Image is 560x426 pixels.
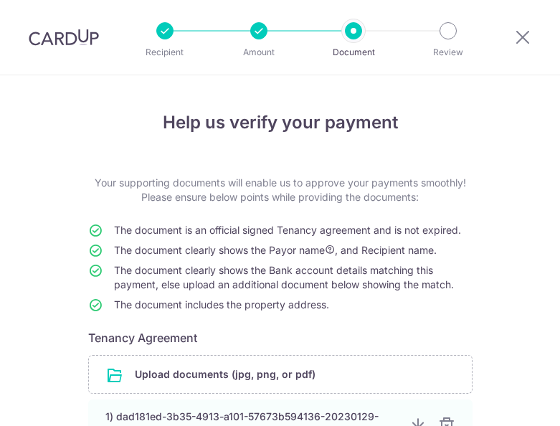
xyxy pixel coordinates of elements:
img: CardUp [29,29,99,46]
span: The document clearly shows the Payor name , and Recipient name. [114,244,437,256]
p: Document [313,45,394,60]
p: Your supporting documents will enable us to approve your payments smoothly! Please ensure below p... [88,176,473,204]
p: Recipient [125,45,205,60]
p: Review [408,45,488,60]
span: The document is an official signed Tenancy agreement and is not expired. [114,224,461,236]
span: The document clearly shows the Bank account details matching this payment, else upload an additio... [114,264,454,290]
h6: Tenancy Agreement [88,329,473,346]
div: Upload documents (jpg, png, or pdf) [88,355,473,394]
h4: Help us verify your payment [88,110,473,136]
p: Amount [219,45,299,60]
span: The document includes the property address. [114,298,329,311]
